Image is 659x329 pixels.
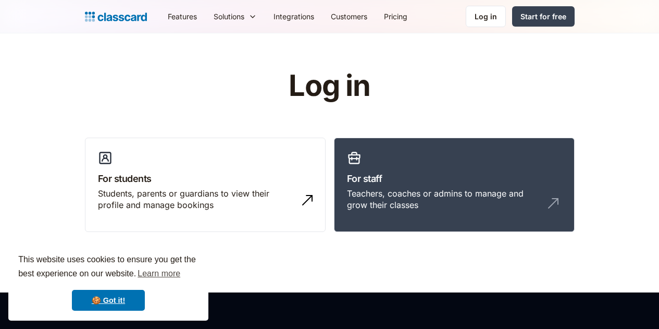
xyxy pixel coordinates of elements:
div: Start for free [520,11,566,22]
a: For studentsStudents, parents or guardians to view their profile and manage bookings [85,138,326,233]
a: home [85,9,147,24]
h3: For students [98,172,313,186]
span: This website uses cookies to ensure you get the best experience on our website. [18,253,198,282]
a: learn more about cookies [136,266,182,282]
div: Teachers, coaches or admins to manage and grow their classes [347,188,541,211]
a: dismiss cookie message [72,290,145,311]
a: Pricing [376,5,416,28]
a: Start for free [512,6,575,27]
h3: For staff [347,172,562,186]
h1: Log in [164,70,495,102]
a: Customers [322,5,376,28]
div: Log in [475,11,497,22]
a: Log in [466,6,506,27]
a: Features [159,5,205,28]
div: Solutions [214,11,244,22]
div: cookieconsent [8,243,208,321]
a: For staffTeachers, coaches or admins to manage and grow their classes [334,138,575,233]
a: Integrations [265,5,322,28]
div: Solutions [205,5,265,28]
div: Students, parents or guardians to view their profile and manage bookings [98,188,292,211]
